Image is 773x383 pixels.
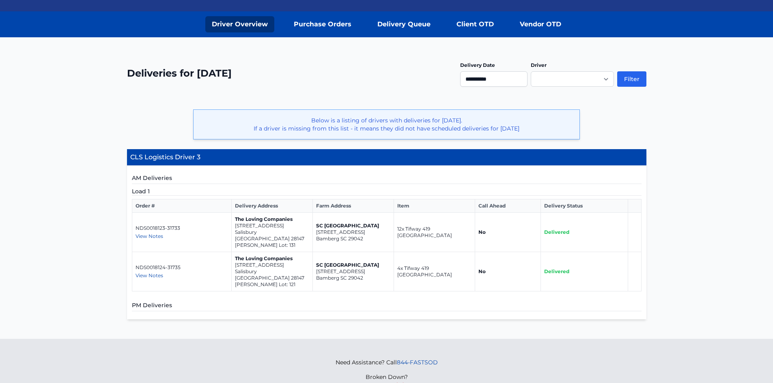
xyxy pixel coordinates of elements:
p: The Loving Companies [235,216,309,223]
p: [STREET_ADDRESS] [316,268,390,275]
p: [STREET_ADDRESS] [235,223,309,229]
th: Delivery Address [232,199,313,213]
a: Vendor OTD [513,16,568,32]
label: Delivery Date [460,62,495,68]
span: View Notes [136,233,163,239]
span: Delivered [544,268,569,274]
p: SC [GEOGRAPHIC_DATA] [316,262,390,268]
p: [STREET_ADDRESS] [316,229,390,235]
th: Item [394,199,475,213]
span: Delivered [544,229,569,235]
a: 844-FASTSOD [397,359,438,366]
label: Driver [531,62,547,68]
a: Purchase Orders [287,16,358,32]
a: Driver Overview [205,16,274,32]
h5: AM Deliveries [132,174,642,184]
p: The Loving Companies [235,255,309,262]
p: [STREET_ADDRESS] [235,262,309,268]
button: Filter [617,71,646,87]
a: Delivery Queue [371,16,437,32]
p: Salisbury [GEOGRAPHIC_DATA] 28147 [235,229,309,242]
th: Call Ahead [475,199,540,213]
strong: No [478,268,486,274]
th: Farm Address [313,199,394,213]
p: Bamberg SC 29042 [316,275,390,281]
p: Salisbury [GEOGRAPHIC_DATA] 28147 [235,268,309,281]
p: [PERSON_NAME] Lot: 121 [235,281,309,288]
h2: Deliveries for [DATE] [127,67,232,80]
h5: Load 1 [132,187,642,196]
p: Bamberg SC 29042 [316,235,390,242]
p: Broken Down? [336,373,438,381]
p: Below is a listing of drivers with deliveries for [DATE]. If a driver is missing from this list -... [200,116,573,133]
td: 12x Tifway 419 [GEOGRAPHIC_DATA] [394,213,475,252]
p: NDS0018123-31733 [136,225,228,231]
a: Client OTD [450,16,500,32]
th: Order # [132,199,232,213]
th: Delivery Status [540,199,628,213]
strong: No [478,229,486,235]
span: View Notes [136,272,163,278]
p: NDS0018124-31735 [136,264,228,271]
h5: PM Deliveries [132,301,642,311]
td: 4x Tifway 419 [GEOGRAPHIC_DATA] [394,252,475,291]
h4: CLS Logistics Driver 3 [127,149,646,166]
p: Need Assistance? Call [336,358,438,366]
p: [PERSON_NAME] Lot: 131 [235,242,309,248]
p: SC [GEOGRAPHIC_DATA] [316,223,390,229]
